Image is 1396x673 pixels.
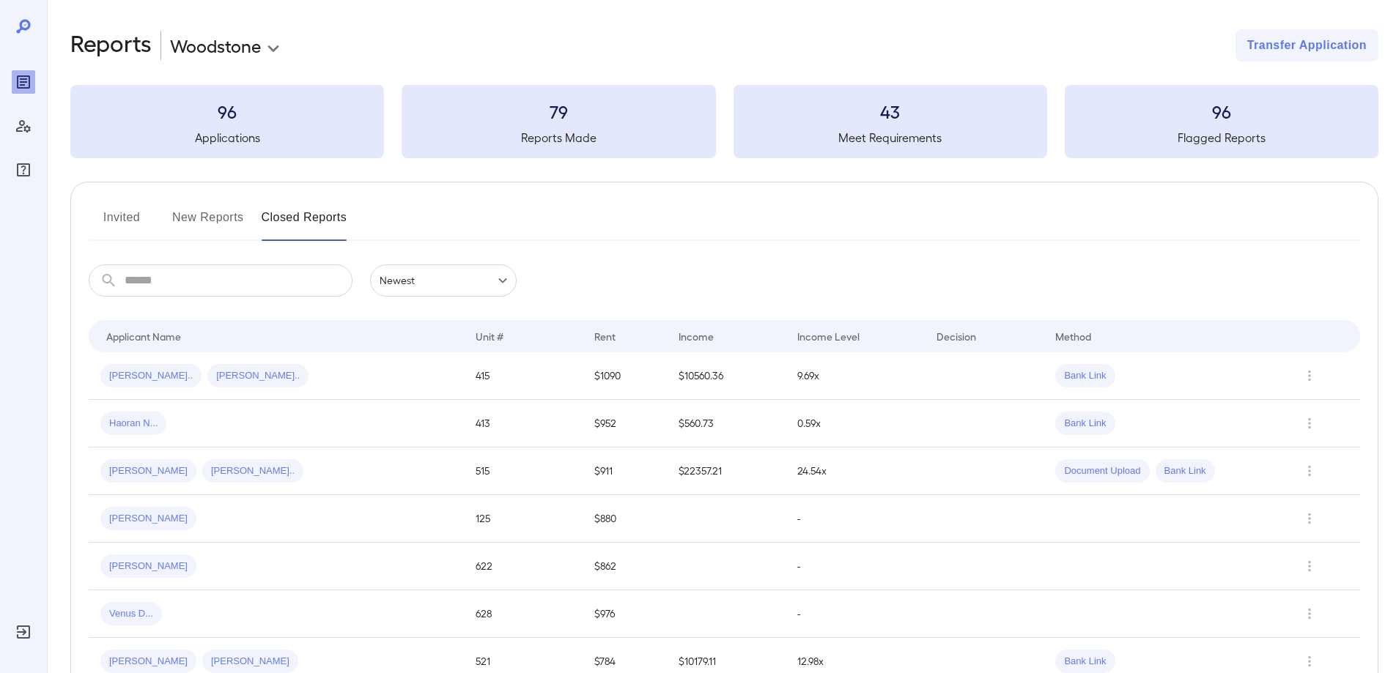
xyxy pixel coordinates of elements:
[667,352,786,400] td: $10560.36
[172,206,244,241] button: New Reports
[786,543,925,590] td: -
[464,400,583,447] td: 413
[89,206,155,241] button: Invited
[464,495,583,543] td: 125
[1055,464,1149,478] span: Document Upload
[464,447,583,495] td: 515
[1298,602,1321,625] button: Row Actions
[1055,369,1115,383] span: Bank Link
[679,327,714,345] div: Income
[464,352,583,400] td: 415
[12,70,35,94] div: Reports
[1055,327,1091,345] div: Method
[583,543,667,590] td: $862
[1298,364,1321,387] button: Row Actions
[100,417,166,431] span: Haoran N...
[583,495,667,543] td: $880
[937,327,976,345] div: Decision
[594,327,618,345] div: Rent
[734,100,1047,123] h3: 43
[100,607,162,621] span: Venus D...
[100,369,202,383] span: [PERSON_NAME]..
[464,590,583,638] td: 628
[100,559,196,573] span: [PERSON_NAME]
[402,129,715,146] h5: Reports Made
[786,400,925,447] td: 0.59x
[1055,417,1115,431] span: Bank Link
[583,352,667,400] td: $1090
[1236,29,1378,62] button: Transfer Application
[1298,412,1321,435] button: Row Actions
[1065,100,1378,123] h3: 96
[734,129,1047,146] h5: Meet Requirements
[70,85,1378,158] summary: 96Applications79Reports Made43Meet Requirements96Flagged Reports
[464,543,583,590] td: 622
[1298,554,1321,578] button: Row Actions
[106,327,181,345] div: Applicant Name
[583,590,667,638] td: $976
[786,495,925,543] td: -
[583,400,667,447] td: $952
[170,34,261,57] p: Woodstone
[70,29,152,62] h2: Reports
[583,447,667,495] td: $911
[786,590,925,638] td: -
[1298,459,1321,483] button: Row Actions
[70,100,384,123] h3: 96
[12,158,35,182] div: FAQ
[797,327,860,345] div: Income Level
[667,400,786,447] td: $560.73
[12,114,35,138] div: Manage Users
[12,620,35,644] div: Log Out
[370,264,517,297] div: Newest
[402,100,715,123] h3: 79
[1298,650,1321,673] button: Row Actions
[1156,464,1215,478] span: Bank Link
[786,352,925,400] td: 9.69x
[100,464,196,478] span: [PERSON_NAME]
[100,512,196,526] span: [PERSON_NAME]
[786,447,925,495] td: 24.54x
[202,464,303,478] span: [PERSON_NAME]..
[70,129,384,146] h5: Applications
[667,447,786,495] td: $22357.21
[1055,655,1115,669] span: Bank Link
[1298,507,1321,530] button: Row Actions
[207,369,309,383] span: [PERSON_NAME]..
[1065,129,1378,146] h5: Flagged Reports
[202,655,298,669] span: [PERSON_NAME]
[262,206,347,241] button: Closed Reports
[100,655,196,669] span: [PERSON_NAME]
[476,327,503,345] div: Unit #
